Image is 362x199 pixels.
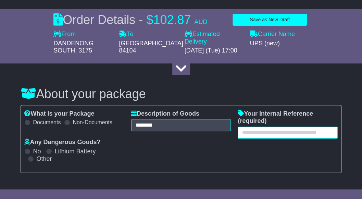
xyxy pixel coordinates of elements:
[24,110,94,118] label: What is your Package
[33,119,61,126] label: Documents
[153,13,191,27] span: 102.87
[119,40,183,47] span: [GEOGRAPHIC_DATA]
[184,31,243,45] label: Estimated Delivery
[53,12,207,27] div: Order Details -
[146,13,153,27] span: $
[119,40,185,54] span: , 84104
[54,148,96,155] label: Lithium Battery
[131,110,199,118] label: Description of Goods
[24,139,100,146] label: Any Dangerous Goods?
[250,31,295,38] label: Carrier Name
[250,40,309,47] div: UPS (new)
[53,40,93,54] span: DANDENONG SOUTH
[36,155,52,163] label: Other
[119,31,133,38] label: To
[53,31,76,38] label: From
[73,119,112,126] label: Non-Documents
[238,110,337,125] label: Your Internal Reference (required)
[194,19,207,25] span: AUD
[184,47,243,55] div: [DATE] (Tue) 17:00
[33,148,41,155] label: No
[21,87,341,101] h3: About your package
[75,47,92,54] span: , 3175
[233,14,307,26] button: Save as New Draft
